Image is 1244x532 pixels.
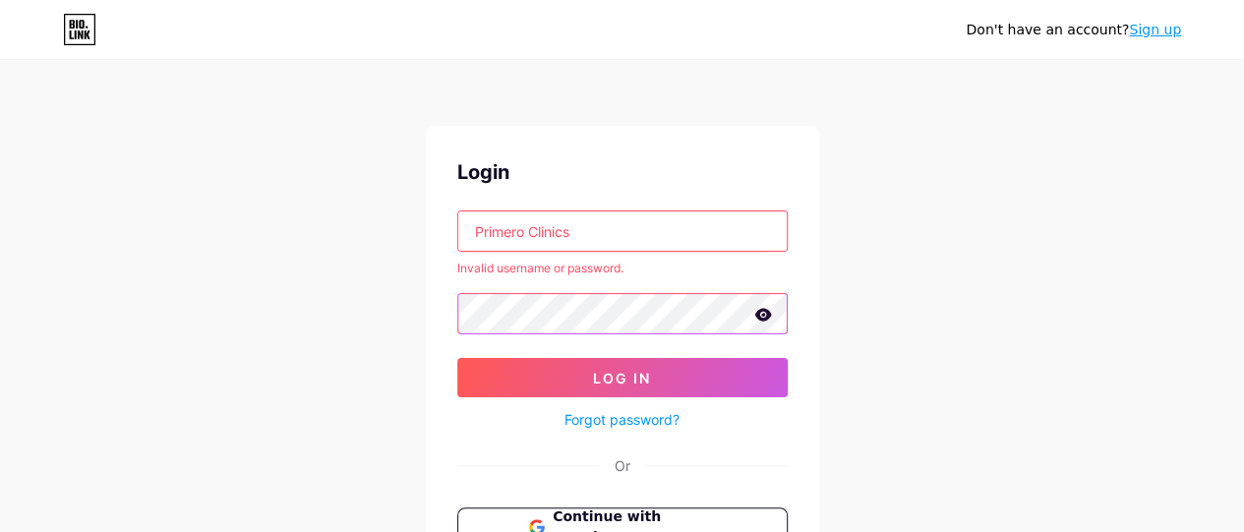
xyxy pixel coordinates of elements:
[615,455,630,476] div: Or
[593,370,651,386] span: Log In
[966,20,1181,40] div: Don't have an account?
[458,211,787,251] input: Username
[457,157,788,187] div: Login
[457,358,788,397] button: Log In
[1129,22,1181,37] a: Sign up
[457,260,788,277] div: Invalid username or password.
[564,409,680,430] a: Forgot password?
